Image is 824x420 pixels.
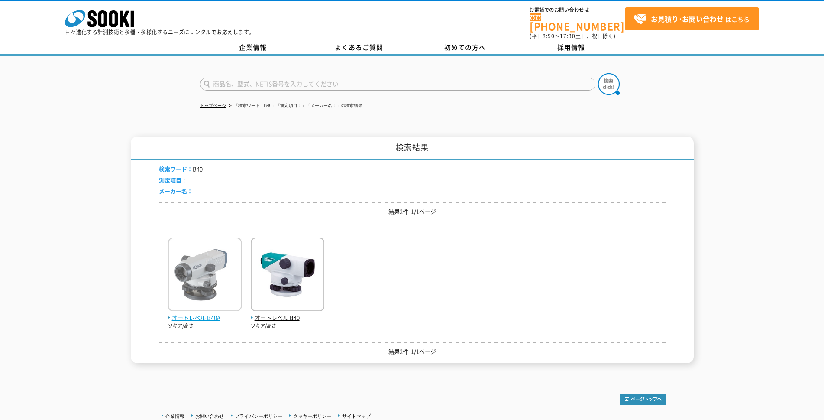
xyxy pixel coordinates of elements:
a: オートレベル B40 [251,304,324,322]
a: トップページ [200,103,226,108]
span: 測定項目： [159,176,187,184]
li: B40 [159,165,203,174]
a: よくあるご質問 [306,41,412,54]
span: はこちら [633,13,750,26]
span: 初めての方へ [444,42,486,52]
li: 「検索ワード：B40」「測定項目：」「メーカー名：」の検索結果 [227,101,363,111]
a: お問い合わせ [195,413,224,419]
p: ソキア/高さ [168,322,242,330]
a: サイトマップ [342,413,371,419]
a: 企業情報 [165,413,184,419]
img: B40 [251,238,324,313]
a: クッキーポリシー [293,413,331,419]
span: (平日 ～ 土日、祝日除く) [530,32,615,40]
p: ソキア/高さ [251,322,324,330]
span: オートレベル B40A [168,313,242,322]
span: お電話でのお問い合わせは [530,7,625,13]
a: お見積り･お問い合わせはこちら [625,7,759,30]
img: B40A [168,238,242,313]
a: オートレベル B40A [168,304,242,322]
p: 日々進化する計測技術と多種・多様化するニーズにレンタルでお応えします。 [65,29,255,35]
a: 採用情報 [518,41,624,54]
p: 結果2件 1/1ページ [159,207,666,216]
a: [PHONE_NUMBER] [530,13,625,31]
a: 初めての方へ [412,41,518,54]
input: 商品名、型式、NETIS番号を入力してください [200,78,595,91]
a: 企業情報 [200,41,306,54]
img: btn_search.png [598,73,620,95]
span: 検索ワード： [159,165,193,173]
p: 結果2件 1/1ページ [159,347,666,356]
span: オートレベル B40 [251,313,324,322]
a: プライバシーポリシー [235,413,282,419]
span: 17:30 [560,32,575,40]
strong: お見積り･お問い合わせ [651,13,724,24]
span: 8:50 [543,32,555,40]
span: メーカー名： [159,187,193,195]
h1: 検索結果 [131,137,694,160]
img: トップページへ [620,394,666,405]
